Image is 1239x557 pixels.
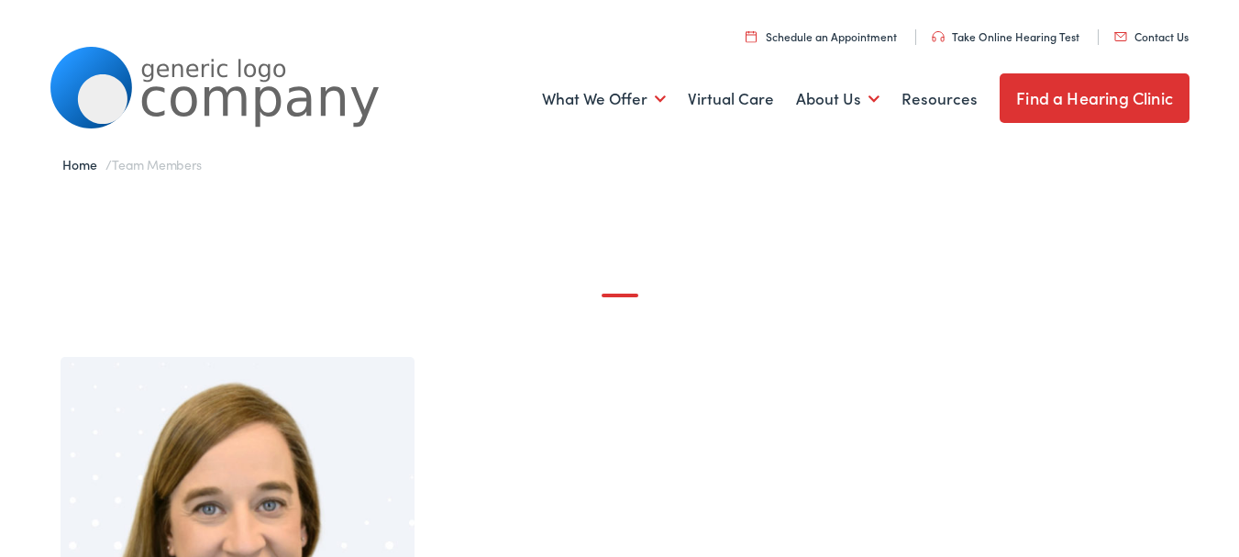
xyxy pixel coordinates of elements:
[932,31,945,42] img: utility icon
[62,155,105,173] a: Home
[1000,73,1189,123] a: Find a Hearing Clinic
[688,65,774,133] a: Virtual Care
[796,65,879,133] a: About Us
[112,155,201,173] span: Team Members
[1114,32,1127,41] img: utility icon
[746,30,757,42] img: utility icon
[902,65,978,133] a: Resources
[542,65,666,133] a: What We Offer
[62,155,201,173] span: /
[746,28,897,44] a: Schedule an Appointment
[1114,28,1189,44] a: Contact Us
[932,28,1079,44] a: Take Online Hearing Test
